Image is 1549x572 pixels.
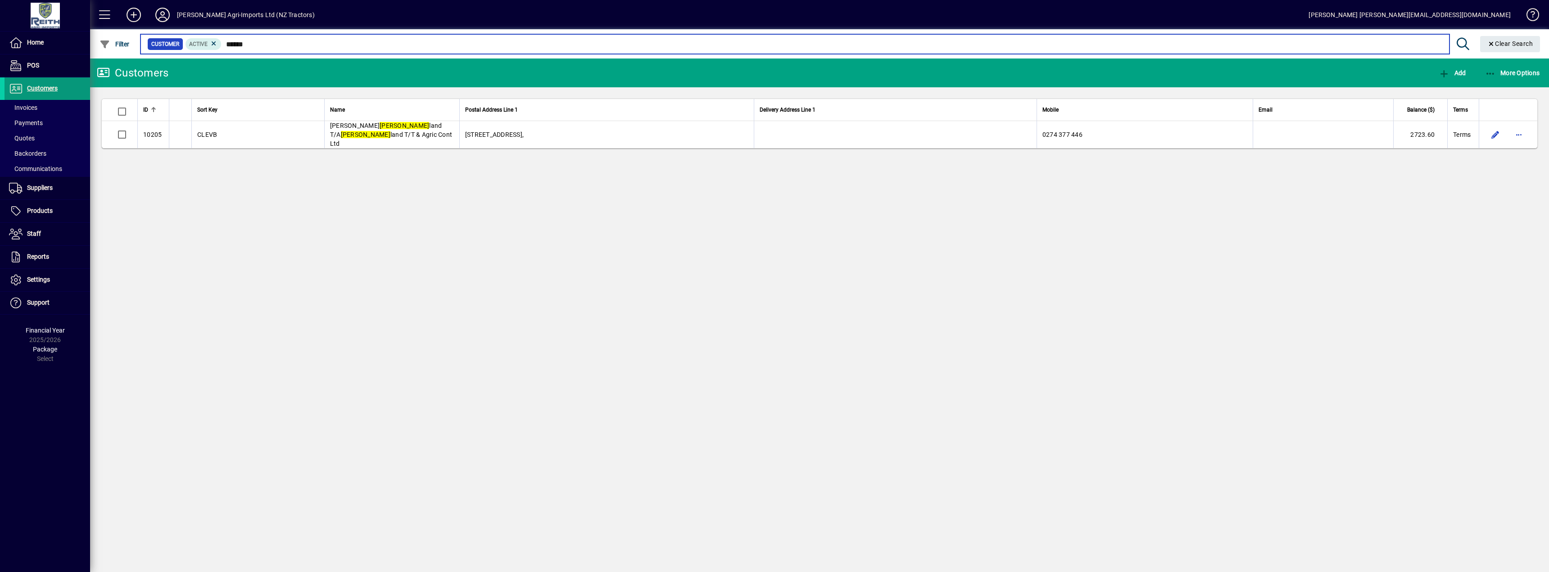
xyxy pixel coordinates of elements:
td: 2723.60 [1393,121,1447,148]
a: POS [5,54,90,77]
span: Clear Search [1487,40,1533,47]
span: Terms [1453,105,1468,115]
span: Filter [100,41,130,48]
a: Knowledge Base [1520,2,1538,31]
span: Financial Year [26,327,65,334]
a: Home [5,32,90,54]
span: Staff [27,230,41,237]
div: Balance ($) [1399,105,1443,115]
span: Products [27,207,53,214]
span: [PERSON_NAME] land T/A land T/T & Agric Cont Ltd [330,122,452,147]
span: Support [27,299,50,306]
span: More Options [1485,69,1540,77]
mat-chip: Activation Status: Active [186,38,222,50]
span: Home [27,39,44,46]
span: POS [27,62,39,69]
button: Filter [97,36,132,52]
span: Suppliers [27,184,53,191]
span: Communications [9,165,62,172]
span: Terms [1453,130,1471,139]
span: Invoices [9,104,37,111]
a: Backorders [5,146,90,161]
span: Customers [27,85,58,92]
em: [PERSON_NAME] [341,131,390,138]
button: Clear [1480,36,1540,52]
a: Communications [5,161,90,176]
button: More options [1512,127,1526,142]
span: Delivery Address Line 1 [760,105,815,115]
span: Name [330,105,345,115]
span: Customer [151,40,179,49]
span: Reports [27,253,49,260]
span: [STREET_ADDRESS], [465,131,524,138]
span: 0274 377 446 [1042,131,1082,138]
button: Add [1436,65,1468,81]
div: Customers [97,66,168,80]
a: Staff [5,223,90,245]
span: Postal Address Line 1 [465,105,518,115]
a: Payments [5,115,90,131]
a: Reports [5,246,90,268]
button: Edit [1488,127,1503,142]
div: ID [143,105,163,115]
a: Quotes [5,131,90,146]
a: Invoices [5,100,90,115]
span: Mobile [1042,105,1059,115]
span: Email [1259,105,1273,115]
div: Name [330,105,454,115]
span: CLEVB [197,131,217,138]
span: 10205 [143,131,162,138]
span: ID [143,105,148,115]
span: Payments [9,119,43,126]
button: Profile [148,7,177,23]
span: Backorders [9,150,46,157]
a: Settings [5,269,90,291]
a: Products [5,200,90,222]
span: Active [189,41,208,47]
div: Email [1259,105,1388,115]
div: Mobile [1042,105,1247,115]
span: Sort Key [197,105,217,115]
button: More Options [1483,65,1542,81]
div: [PERSON_NAME] Agri-Imports Ltd (NZ Tractors) [177,8,315,22]
span: Balance ($) [1407,105,1435,115]
span: Package [33,346,57,353]
span: Add [1439,69,1466,77]
span: Quotes [9,135,35,142]
span: Settings [27,276,50,283]
div: [PERSON_NAME] [PERSON_NAME][EMAIL_ADDRESS][DOMAIN_NAME] [1309,8,1511,22]
a: Suppliers [5,177,90,199]
em: [PERSON_NAME] [380,122,429,129]
button: Add [119,7,148,23]
a: Support [5,292,90,314]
